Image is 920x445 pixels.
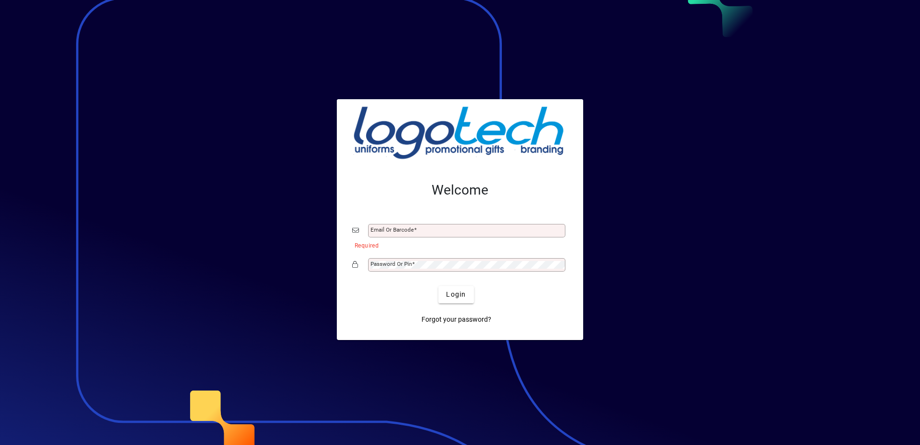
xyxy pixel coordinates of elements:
[355,240,560,250] mat-error: Required
[352,182,568,198] h2: Welcome
[418,311,495,328] a: Forgot your password?
[371,261,412,267] mat-label: Password or Pin
[438,286,473,303] button: Login
[371,226,414,233] mat-label: Email or Barcode
[446,289,466,300] span: Login
[422,314,491,325] span: Forgot your password?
